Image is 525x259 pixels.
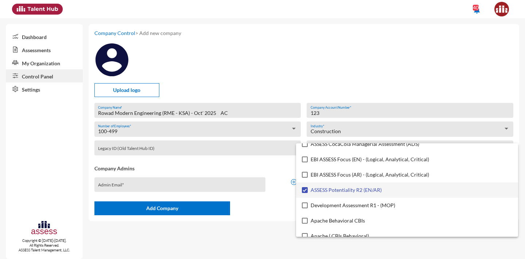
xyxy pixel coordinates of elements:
span: EBI ASSESS Focus (EN) - (Logical, Analytical, Critical) [311,152,513,167]
span: EBI ASSESS Focus (AR) - (Logical, Analytical, Critical) [311,167,513,182]
span: Apache ( CBIs Behavioral) [311,228,513,244]
span: Apache Behavioral CBIs [311,213,513,228]
span: Development Assessment R1 - (MOP) [311,198,513,213]
span: ASSESS Potentiality R2 (EN/AR) [311,182,513,198]
span: ASSESS CocaCola Managerial Assessment (ADS) [311,136,513,152]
